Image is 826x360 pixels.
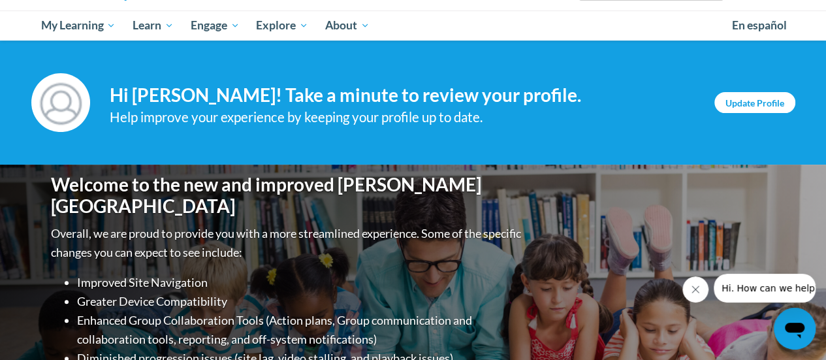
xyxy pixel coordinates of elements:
a: My Learning [33,10,125,41]
img: Profile Image [31,73,90,132]
span: My Learning [40,18,116,33]
span: About [325,18,370,33]
iframe: Message from company [714,274,816,303]
div: Help improve your experience by keeping your profile up to date. [110,106,695,128]
span: Learn [133,18,174,33]
iframe: Close message [682,276,708,303]
li: Enhanced Group Collaboration Tools (Action plans, Group communication and collaboration tools, re... [77,311,524,349]
li: Improved Site Navigation [77,273,524,292]
a: Engage [182,10,248,41]
p: Overall, we are proud to provide you with a more streamlined experience. Some of the specific cha... [51,224,524,262]
li: Greater Device Compatibility [77,292,524,311]
a: Learn [124,10,182,41]
span: Hi. How can we help? [8,9,106,20]
span: Explore [256,18,308,33]
iframe: Button to launch messaging window [774,308,816,350]
h4: Hi [PERSON_NAME]! Take a minute to review your profile. [110,84,695,106]
div: Main menu [31,10,795,41]
a: About [317,10,378,41]
a: En español [723,12,795,39]
span: Engage [191,18,240,33]
a: Update Profile [714,92,795,113]
span: En español [732,18,787,32]
a: Explore [247,10,317,41]
h1: Welcome to the new and improved [PERSON_NAME][GEOGRAPHIC_DATA] [51,174,524,218]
